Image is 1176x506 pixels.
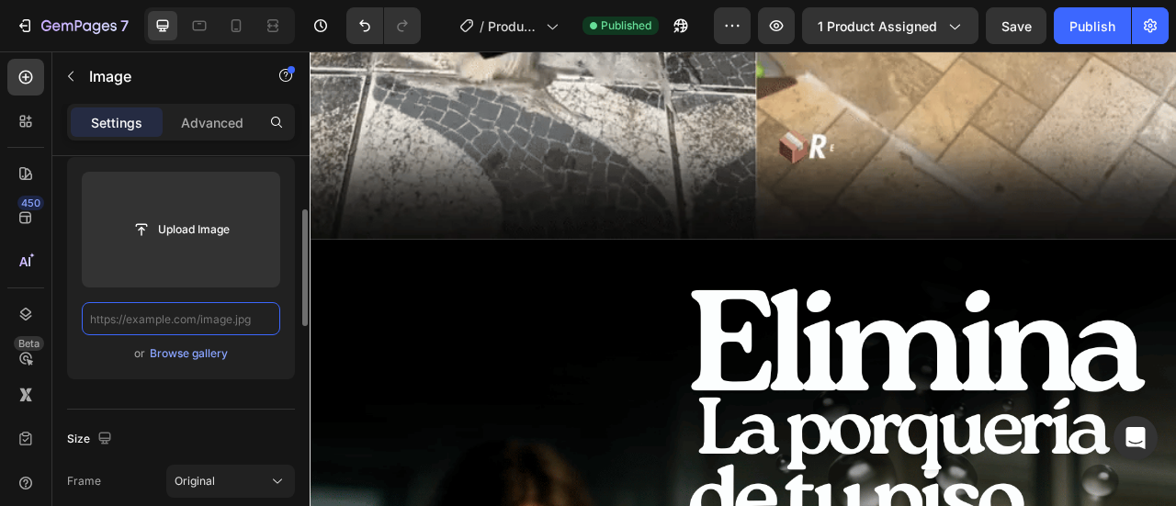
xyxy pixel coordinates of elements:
span: Save [1001,18,1032,34]
span: Product Page - [DATE] 20:14:36 [488,17,538,36]
span: 1 product assigned [818,17,937,36]
button: Browse gallery [149,344,229,363]
p: Settings [91,113,142,132]
div: Open Intercom Messenger [1114,416,1158,460]
iframe: Design area [310,51,1176,506]
span: Original [175,473,215,489]
input: https://example.com/image.jpg [82,302,280,335]
div: Browse gallery [150,345,228,362]
p: Advanced [181,113,243,132]
div: Size [67,427,116,452]
label: Frame [67,473,101,489]
span: / [480,17,484,36]
button: Original [166,465,295,498]
button: 1 product assigned [802,7,978,44]
div: Publish [1069,17,1115,36]
button: Save [986,7,1046,44]
div: 450 [17,196,44,210]
div: Undo/Redo [346,7,421,44]
p: 7 [120,15,129,37]
span: Published [601,17,651,34]
p: Image [89,65,245,87]
span: or [134,343,145,365]
div: Beta [14,336,44,351]
button: 7 [7,7,137,44]
button: Upload Image [117,213,245,246]
button: Publish [1054,7,1131,44]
